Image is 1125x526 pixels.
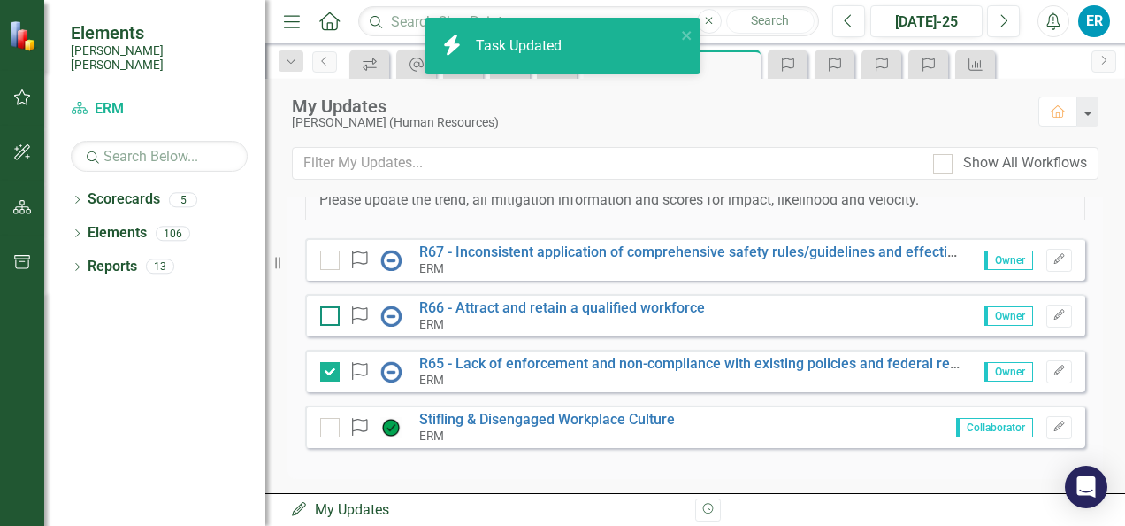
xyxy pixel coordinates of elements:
[419,355,1012,372] a: R65 - Lack of enforcement and non-compliance with existing policies and federal regulations.
[1065,466,1107,508] div: Open Intercom Messenger
[1078,5,1110,37] button: ER
[419,373,444,387] small: ERM
[88,223,147,244] a: Elements
[956,418,1033,437] span: Collaborator
[292,116,1021,129] div: [PERSON_NAME] (Human Resources)
[419,429,444,443] small: ERM
[419,411,675,428] a: Stifling & Disengaged Workplace Culture
[984,251,1033,270] span: Owner
[71,99,248,120] a: ERM
[156,226,190,241] div: 106
[419,261,444,275] small: ERM
[71,22,248,43] span: Elements
[380,250,402,271] img: No Information
[319,190,1071,211] p: Please update the trend, all mitigation information and scores for impact, likelihood and velocity.
[476,36,566,57] div: Task Updated
[751,13,789,27] span: Search
[88,257,137,277] a: Reports
[419,317,444,331] small: ERM
[984,306,1033,326] span: Owner
[419,244,1123,260] a: R67 - Inconsistent application of comprehensive safety rules/guidelines and effective safety trai...
[290,500,682,521] div: My Updates
[380,361,402,383] img: No Information
[9,19,40,50] img: ClearPoint Strategy
[292,97,1021,116] div: My Updates
[169,192,197,207] div: 5
[726,9,815,34] button: Search
[876,12,976,33] div: [DATE]-25
[146,259,174,275] div: 13
[71,43,248,73] small: [PERSON_NAME] [PERSON_NAME]
[984,362,1033,382] span: Owner
[870,5,983,37] button: [DATE]-25
[681,25,693,45] button: close
[963,153,1087,174] div: Show All Workflows
[380,306,402,327] img: No Information
[88,190,160,210] a: Scorecards
[71,141,248,172] input: Search Below...
[380,417,402,438] img: Manageable
[292,147,922,180] input: Filter My Updates...
[419,299,705,316] a: R66 - Attract and retain a qualified workforce
[358,6,819,37] input: Search ClearPoint...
